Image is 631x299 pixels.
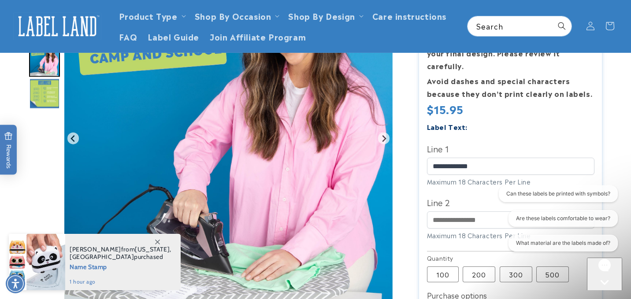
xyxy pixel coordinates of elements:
[29,78,60,109] img: Iron-On Labels - Label Land
[135,245,170,253] span: [US_STATE]
[552,16,572,36] button: Search
[7,229,111,255] iframe: Sign Up via Text for Offers
[283,5,367,26] summary: Shop By Design
[210,31,306,41] span: Join Affiliate Program
[378,133,390,144] button: Next slide
[13,12,101,40] img: Label Land
[114,26,143,47] a: FAQ
[500,266,532,282] label: 300
[142,26,204,47] a: Label Guide
[463,266,495,282] label: 200
[29,78,60,109] div: Go to slide 11
[536,266,569,282] label: 500
[288,10,355,22] a: Shop By Design
[67,133,79,144] button: Previous slide
[189,5,283,26] summary: Shop By Occasion
[427,266,459,282] label: 100
[204,26,311,47] a: Join Affiliate Program
[427,141,594,155] label: Line 1
[491,185,622,259] iframe: Gorgias live chat conversation starters
[4,132,13,168] span: Rewards
[10,9,105,43] a: Label Land
[427,254,454,262] legend: Quantity
[70,253,134,261] span: [GEOGRAPHIC_DATA]
[70,278,171,286] span: 1 hour ago
[367,5,452,26] a: Care instructions
[148,31,199,41] span: Label Guide
[119,31,137,41] span: FAQ
[29,46,60,77] img: Iron-On Labels - Label Land
[195,11,271,21] span: Shop By Occasion
[427,122,468,132] label: Label Text:
[427,101,464,117] span: $15.95
[587,258,622,290] iframe: Gorgias live chat messenger
[70,246,171,261] span: from , purchased
[114,5,189,26] summary: Product Type
[427,177,594,186] div: Maximum 18 Characters Per Line
[372,11,446,21] span: Care instructions
[427,195,594,209] label: Line 2
[427,231,594,240] div: Maximum 18 Characters Per Line
[6,274,25,293] div: Accessibility Menu
[427,75,593,99] strong: Avoid dashes and special characters because they don’t print clearly on labels.
[29,46,60,77] div: Go to slide 10
[119,10,178,22] a: Product Type
[70,261,171,272] span: Name Stamp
